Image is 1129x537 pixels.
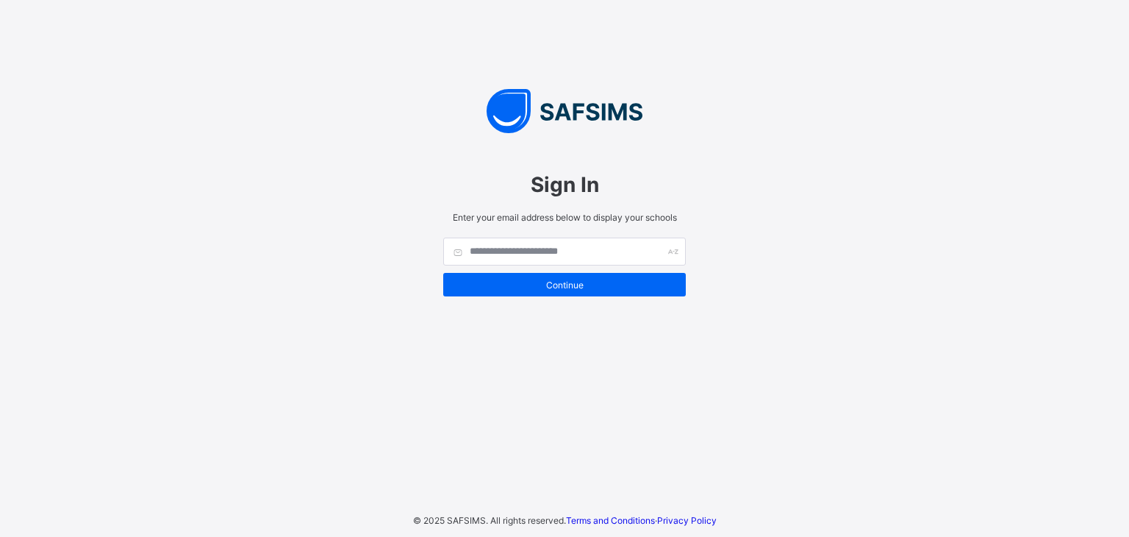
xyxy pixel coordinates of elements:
span: · [566,515,717,526]
img: SAFSIMS Logo [429,89,700,133]
span: Continue [454,280,675,291]
span: Sign In [443,172,686,197]
span: © 2025 SAFSIMS. All rights reserved. [413,515,566,526]
a: Terms and Conditions [566,515,655,526]
a: Privacy Policy [657,515,717,526]
span: Enter your email address below to display your schools [443,212,686,223]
